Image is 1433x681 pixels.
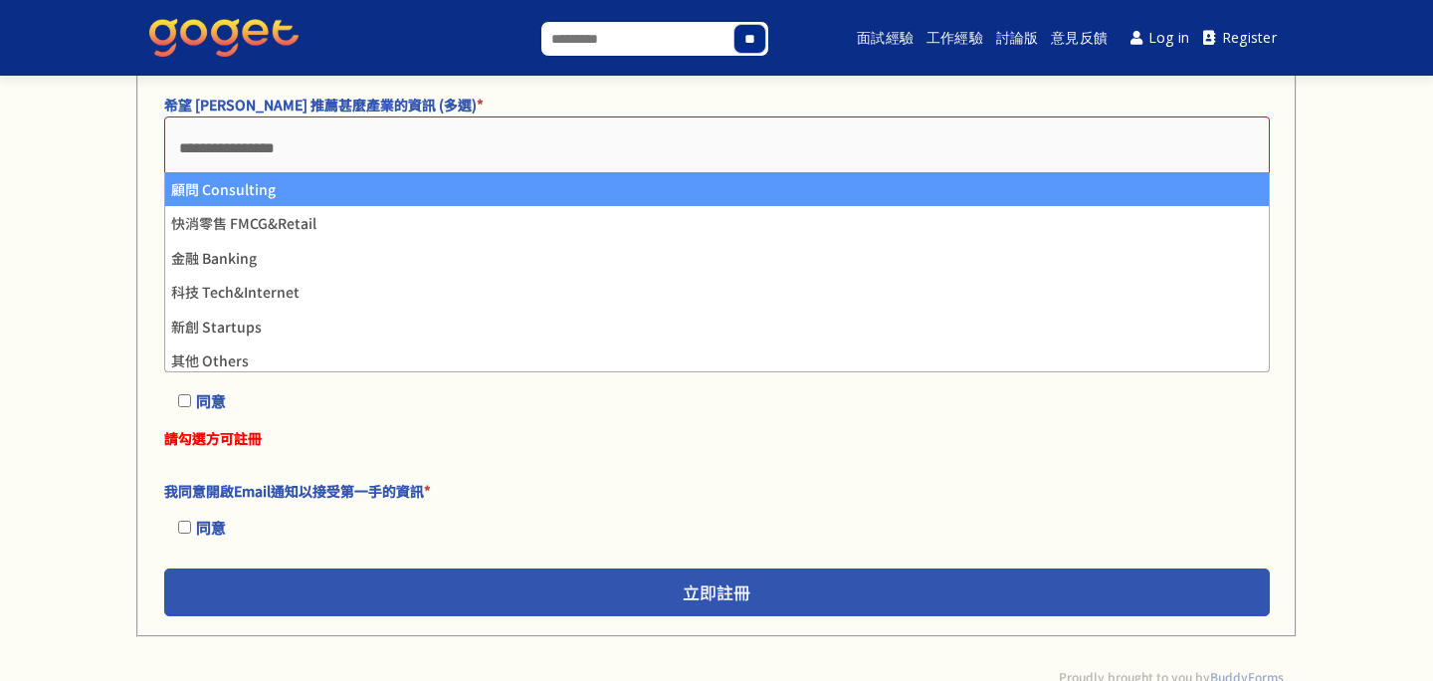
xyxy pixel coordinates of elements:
a: 意見反饋 [1048,6,1111,70]
li: 顧問 Consulting [165,172,1269,206]
a: 面試經驗 [854,6,917,70]
a: 討論版 [993,6,1041,70]
li: 快消零售 FMCG&Retail [165,206,1269,240]
li: 科技 Tech&Internet [165,275,1269,309]
li: 金融 Banking [165,241,1269,275]
li: 新創 Startups [165,310,1269,343]
input: 同意 [178,394,191,407]
label: 希望 [PERSON_NAME] 推薦甚麼產業的資訊 (多選) [164,94,1260,115]
span: 同意 [196,390,226,411]
a: 條款與聲明 [291,354,360,374]
a: Register [1196,16,1284,61]
nav: Main menu [820,6,1284,70]
a: Log in [1124,16,1197,61]
span: 同意 [196,517,226,538]
li: 其他 Others [165,343,1269,377]
input: 同意 [178,521,191,534]
img: GoGet [149,19,299,57]
button: 立即註冊 [164,568,1270,616]
label: 請勾選方可註冊 [164,427,1260,449]
a: 工作經驗 [923,6,986,70]
label: 我同意開啟Email通知以接受第一手的資訊 [164,480,1260,502]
